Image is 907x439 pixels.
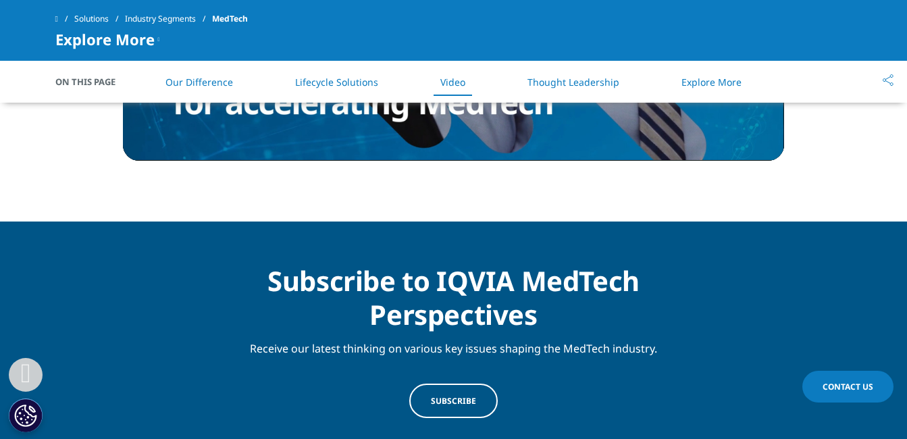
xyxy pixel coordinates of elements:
[193,332,715,357] div: Receive our latest thinking on various key issues shaping the MedTech industry.
[527,76,619,88] a: Thought Leadership
[409,384,498,418] a: SUBSCRIBE
[55,75,130,88] span: On This Page
[681,76,742,88] a: Explore More
[431,395,476,407] span: SUBSCRIBE
[55,31,155,47] span: Explore More
[165,76,233,88] a: Our Difference
[440,76,465,88] a: Video
[295,76,378,88] a: Lifecycle Solutions
[823,381,873,392] span: Contact Us
[802,371,893,403] a: Contact Us
[74,7,125,31] a: Solutions
[212,7,248,31] span: MedTech
[125,7,212,31] a: Industry Segments
[193,255,715,332] div: Subscribe to IQVIA MedTech Perspectives
[9,398,43,432] button: Cookies Settings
